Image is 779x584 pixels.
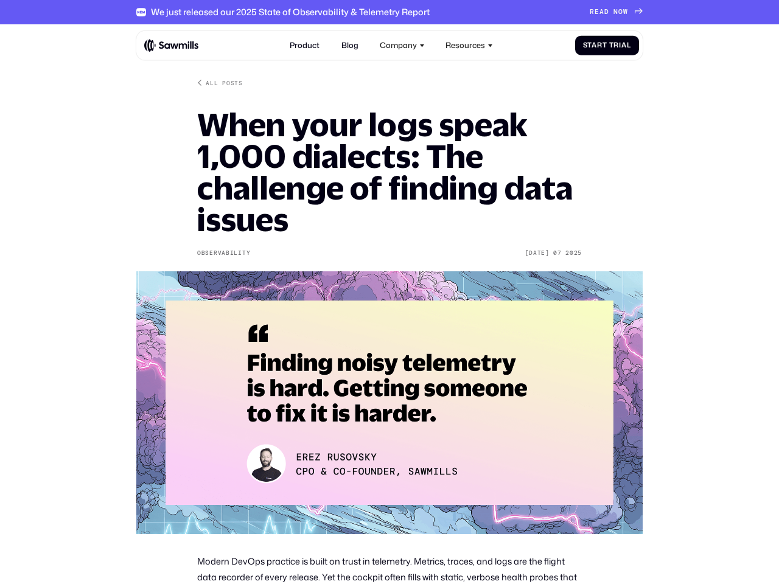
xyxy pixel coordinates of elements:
[151,7,430,17] div: We just released our 2025 State of Observability & Telemetry Report
[380,41,417,50] div: Company
[583,41,631,49] div: Start Trial
[590,8,628,16] div: READ NOW
[136,271,643,534] img: Noisy telemetry
[284,35,326,56] a: Product
[445,41,485,50] div: Resources
[197,79,243,87] a: All posts
[206,79,242,87] div: All posts
[575,35,639,55] a: Start Trial
[590,8,643,16] a: READ NOW
[565,249,582,257] div: 2025
[197,109,582,235] h1: When your logs speak 1,000 dialects: The challenge of finding data issues
[197,249,250,257] div: Observability
[335,35,364,56] a: Blog
[525,249,550,257] div: [DATE]
[553,249,561,257] div: 07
